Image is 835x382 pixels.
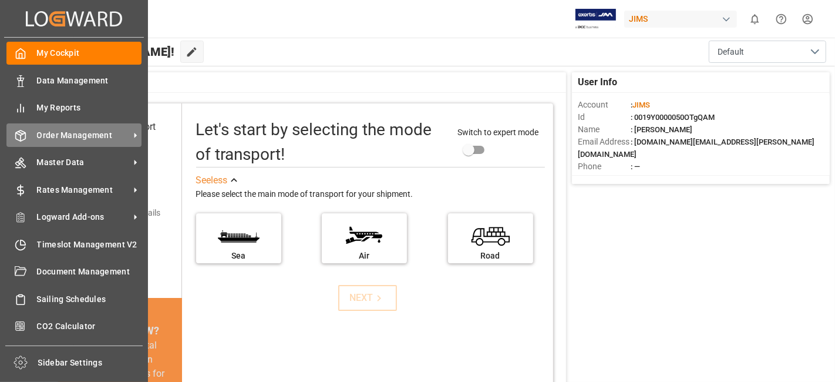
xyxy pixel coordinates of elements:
[578,111,631,123] span: Id
[578,160,631,173] span: Phone
[575,9,616,29] img: Exertis%20JAM%20-%20Email%20Logo.jpg_1722504956.jpg
[6,96,142,119] a: My Reports
[202,250,275,262] div: Sea
[768,6,794,32] button: Help Center
[37,102,142,114] span: My Reports
[578,75,617,89] span: User Info
[37,156,130,169] span: Master Data
[709,41,826,63] button: open menu
[196,173,228,187] div: See less
[6,69,142,92] a: Data Management
[624,11,737,28] div: JIMS
[578,136,631,148] span: Email Address
[6,287,142,310] a: Sailing Schedules
[632,100,650,109] span: JIMS
[6,315,142,338] a: CO2 Calculator
[578,123,631,136] span: Name
[338,285,397,311] button: NEXT
[718,46,744,58] span: Default
[6,42,142,65] a: My Cockpit
[6,260,142,283] a: Document Management
[37,184,130,196] span: Rates Management
[6,233,142,256] a: Timeslot Management V2
[37,47,142,59] span: My Cockpit
[37,211,130,223] span: Logward Add-ons
[328,250,401,262] div: Air
[578,99,631,111] span: Account
[196,118,446,167] div: Let's start by selecting the mode of transport!
[742,6,768,32] button: show 0 new notifications
[631,100,650,109] span: :
[37,75,142,87] span: Data Management
[37,293,142,306] span: Sailing Schedules
[37,239,142,251] span: Timeslot Management V2
[631,162,640,171] span: : —
[578,173,631,185] span: Account Type
[454,250,527,262] div: Road
[37,266,142,278] span: Document Management
[457,128,538,137] span: Switch to expert mode
[624,8,742,30] button: JIMS
[631,113,715,122] span: : 0019Y0000050OTgQAM
[196,187,545,202] div: Please select the main mode of transport for your shipment.
[48,41,174,63] span: Hello [PERSON_NAME]!
[6,342,142,365] a: Tracking Shipment
[38,357,143,369] span: Sidebar Settings
[37,129,130,142] span: Order Management
[631,125,692,134] span: : [PERSON_NAME]
[349,291,385,305] div: NEXT
[578,138,814,159] span: : [DOMAIN_NAME][EMAIL_ADDRESS][PERSON_NAME][DOMAIN_NAME]
[37,320,142,333] span: CO2 Calculator
[87,207,160,219] div: Add shipping details
[631,175,660,183] span: : Shipper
